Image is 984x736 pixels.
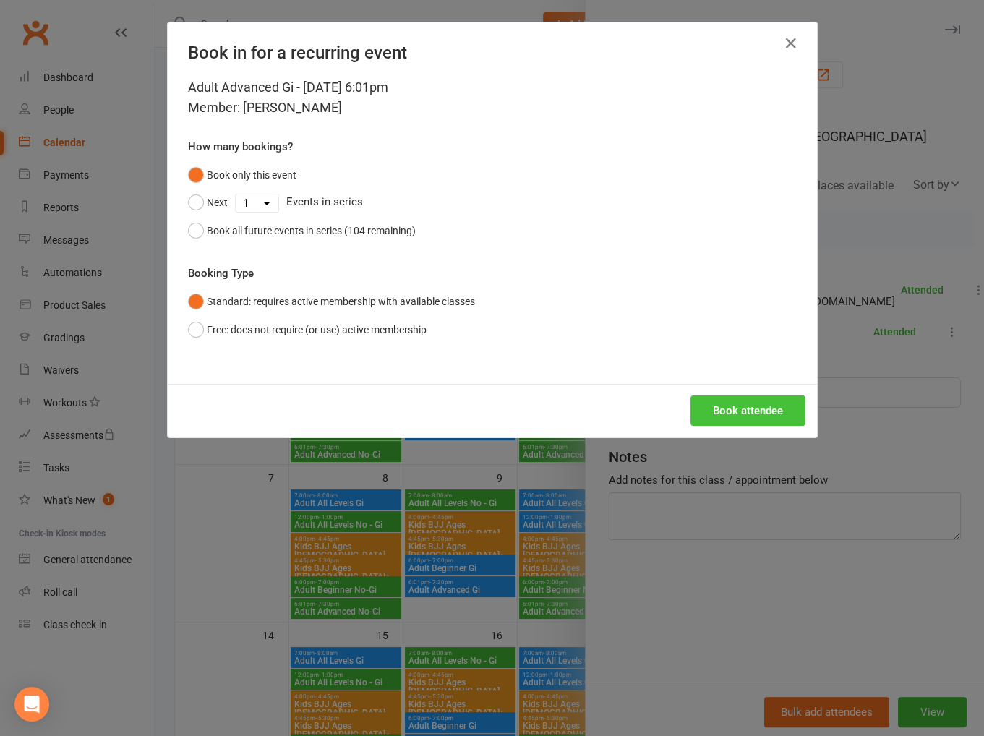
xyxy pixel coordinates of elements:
button: Book attendee [690,395,805,426]
label: How many bookings? [188,138,293,155]
div: Open Intercom Messenger [14,687,49,722]
button: Next [188,189,228,216]
div: Events in series [188,189,797,216]
button: Free: does not require (or use) active membership [188,316,427,343]
button: Book all future events in series (104 remaining) [188,217,416,244]
div: Book all future events in series (104 remaining) [207,223,416,239]
button: Close [779,32,803,55]
label: Booking Type [188,265,254,282]
button: Standard: requires active membership with available classes [188,288,475,315]
button: Book only this event [188,161,296,189]
h4: Book in for a recurring event [188,43,797,63]
div: Adult Advanced Gi - [DATE] 6:01pm Member: [PERSON_NAME] [188,77,797,118]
